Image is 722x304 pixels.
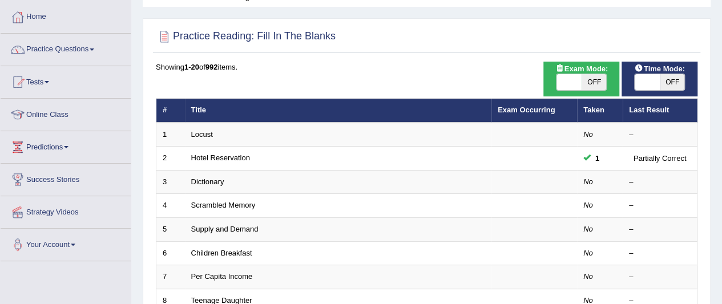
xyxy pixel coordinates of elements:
[583,249,593,257] em: No
[1,196,131,225] a: Strategy Videos
[156,241,185,265] td: 6
[1,1,131,30] a: Home
[156,99,185,123] th: #
[156,147,185,171] td: 2
[629,224,691,235] div: –
[630,63,689,75] span: Time Mode:
[191,201,256,209] a: Scrambled Memory
[498,106,555,114] a: Exam Occurring
[156,170,185,194] td: 3
[577,99,623,123] th: Taken
[191,130,213,139] a: Locust
[1,34,131,62] a: Practice Questions
[582,74,607,90] span: OFF
[591,152,604,164] span: You can still take this question
[156,123,185,147] td: 1
[583,177,593,186] em: No
[623,99,697,123] th: Last Result
[191,272,253,281] a: Per Capita Income
[156,194,185,218] td: 4
[191,177,224,186] a: Dictionary
[629,271,691,282] div: –
[1,66,131,95] a: Tests
[156,265,185,289] td: 7
[1,99,131,127] a: Online Class
[156,28,336,45] h2: Practice Reading: Fill In The Blanks
[1,229,131,257] a: Your Account
[205,63,218,71] b: 992
[660,74,685,90] span: OFF
[543,62,619,96] div: Show exams occurring in exams
[629,200,691,211] div: –
[1,131,131,160] a: Predictions
[156,62,697,72] div: Showing of items.
[583,272,593,281] em: No
[184,63,199,71] b: 1-20
[1,164,131,192] a: Success Stories
[191,153,250,162] a: Hotel Reservation
[185,99,491,123] th: Title
[551,63,612,75] span: Exam Mode:
[629,177,691,188] div: –
[629,152,691,164] div: Partially Correct
[191,249,252,257] a: Children Breakfast
[156,218,185,242] td: 5
[629,129,691,140] div: –
[583,130,593,139] em: No
[583,201,593,209] em: No
[583,225,593,233] em: No
[191,225,259,233] a: Supply and Demand
[629,248,691,259] div: –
